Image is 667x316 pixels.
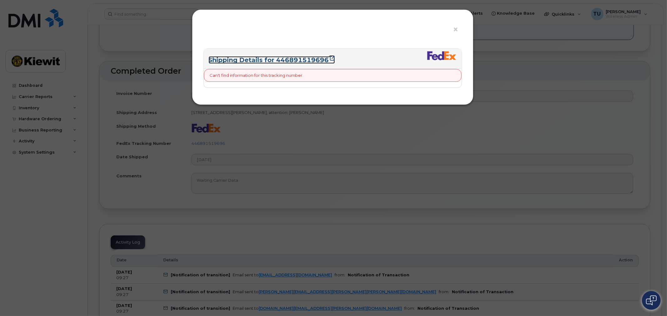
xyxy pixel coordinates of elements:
[427,51,457,60] img: fedex-bc01427081be8802e1fb5a1adb1132915e58a0589d7a9405a0dcbe1127be6add.png
[209,56,335,64] a: Shipping Details for 446891519696
[453,25,462,34] button: ×
[453,24,459,35] span: ×
[646,295,657,305] img: Open chat
[210,72,304,78] p: Can't find information for this tracking number.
